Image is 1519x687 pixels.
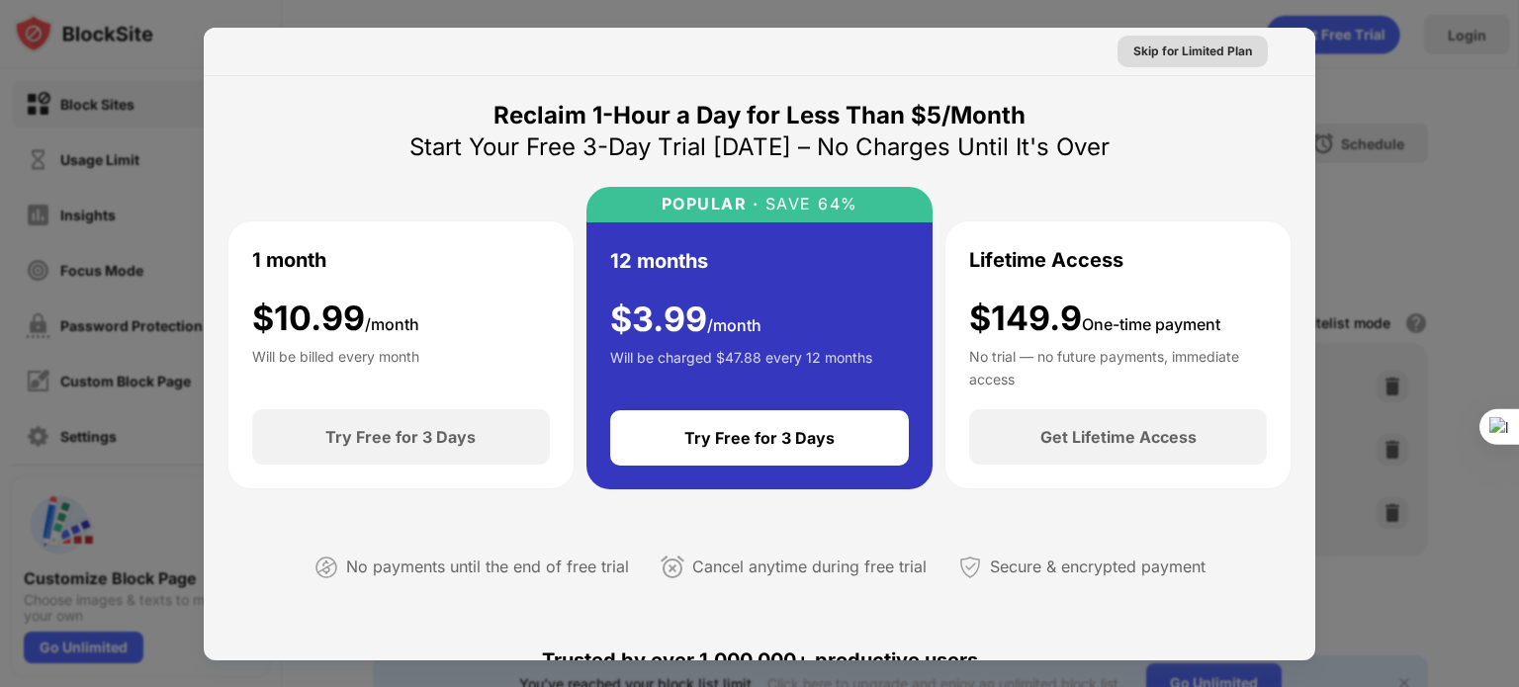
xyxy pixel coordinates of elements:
[346,553,629,581] div: No payments until the end of free trial
[661,556,684,579] img: cancel-anytime
[969,299,1220,339] div: $149.9
[707,315,761,335] span: /month
[662,195,759,214] div: POPULAR ·
[314,556,338,579] img: not-paying
[692,553,927,581] div: Cancel anytime during free trial
[684,428,835,448] div: Try Free for 3 Days
[610,300,761,340] div: $ 3.99
[252,299,419,339] div: $ 10.99
[1082,314,1220,334] span: One-time payment
[252,346,419,386] div: Will be billed every month
[610,246,708,276] div: 12 months
[610,347,872,386] div: Will be charged $47.88 every 12 months
[969,245,1123,275] div: Lifetime Access
[325,427,476,447] div: Try Free for 3 Days
[1133,42,1252,61] div: Skip for Limited Plan
[493,100,1026,131] div: Reclaim 1-Hour a Day for Less Than $5/Month
[958,556,982,579] img: secured-payment
[365,314,419,334] span: /month
[409,131,1110,163] div: Start Your Free 3-Day Trial [DATE] – No Charges Until It's Over
[759,195,858,214] div: SAVE 64%
[1040,427,1197,447] div: Get Lifetime Access
[990,553,1206,581] div: Secure & encrypted payment
[969,346,1267,386] div: No trial — no future payments, immediate access
[252,245,326,275] div: 1 month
